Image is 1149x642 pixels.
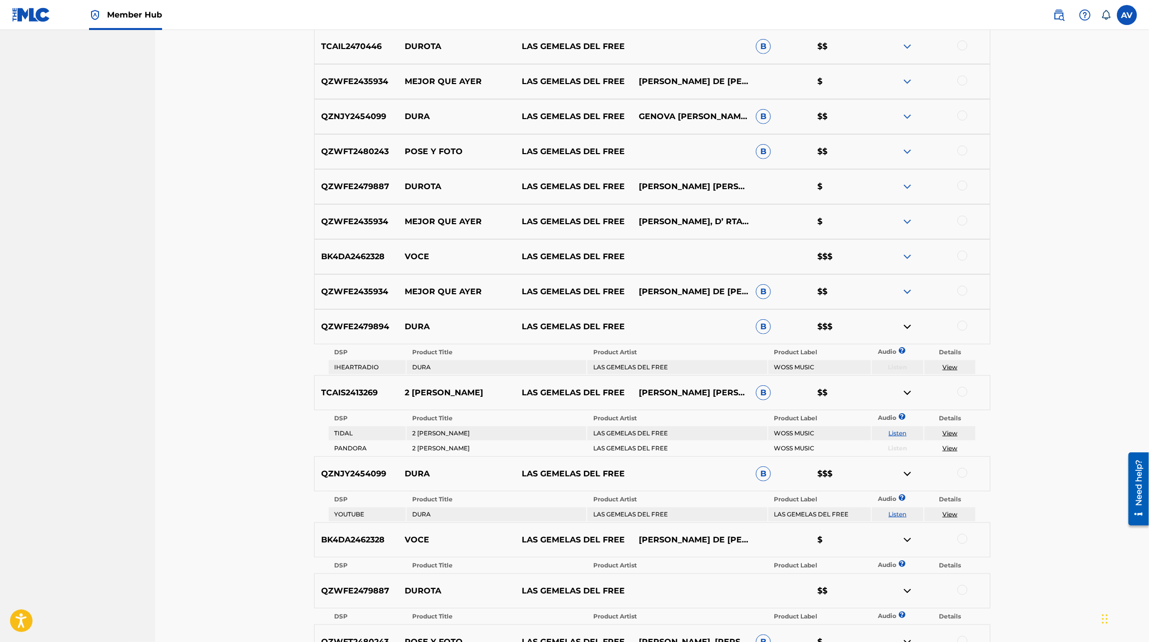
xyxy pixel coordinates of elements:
p: $ [811,216,873,228]
a: Listen [888,510,906,518]
p: MEJOR QUE AYER [398,286,515,298]
div: Help [1075,5,1095,25]
p: DURA [398,111,515,123]
p: $ [811,534,873,546]
p: LAS GEMELAS DEL FREE [515,216,632,228]
p: LAS GEMELAS DEL FREE [515,286,632,298]
p: LAS GEMELAS DEL FREE [515,585,632,597]
span: B [756,385,771,400]
p: [PERSON_NAME] [PERSON_NAME] [632,387,749,399]
th: DSP [329,411,406,425]
span: B [756,284,771,299]
img: expand [901,76,913,88]
p: Listen [872,444,923,453]
th: Product Label [768,492,871,506]
img: contract [901,468,913,480]
td: 2 [PERSON_NAME] [407,426,586,440]
th: DSP [329,345,406,359]
th: Product Label [768,345,871,359]
p: VOCE [398,251,515,263]
th: DSP [329,492,406,506]
th: Product Title [407,345,586,359]
p: LAS GEMELAS DEL FREE [515,41,632,53]
td: WOSS MUSIC [768,360,871,374]
th: Product Artist [587,558,767,572]
p: [PERSON_NAME] DE [PERSON_NAME], [PERSON_NAME], [PERSON_NAME] [PERSON_NAME], [PERSON_NAME] [PERSON... [632,534,749,546]
img: expand [901,146,913,158]
img: help [1079,9,1091,21]
p: DUROTA [398,41,515,53]
th: Product Label [768,411,871,425]
div: Widget de chat [1099,594,1149,642]
p: QZWFT2480243 [315,146,399,158]
img: expand [901,41,913,53]
img: contract [901,387,913,399]
img: expand [901,216,913,228]
iframe: Resource Center [1121,449,1149,529]
p: LAS GEMELAS DEL FREE [515,387,632,399]
th: Details [924,411,976,425]
p: Audio [872,494,884,503]
p: [PERSON_NAME] DE [PERSON_NAME], [PERSON_NAME], [PERSON_NAME] [PERSON_NAME], [PERSON_NAME] [PERSON... [632,76,749,88]
p: QZWFE2479894 [315,321,399,333]
a: Listen [888,429,906,437]
p: $$ [811,387,873,399]
p: QZNJY2454099 [315,111,399,123]
p: Listen [872,363,923,372]
p: Audio [872,611,884,620]
a: View [942,429,957,437]
p: MEJOR QUE AYER [398,76,515,88]
img: MLC Logo [12,8,51,22]
p: DURA [398,468,515,480]
th: DSP [329,558,406,572]
p: $$ [811,146,873,158]
p: LAS GEMELAS DEL FREE [515,146,632,158]
p: DUROTA [398,181,515,193]
p: GENOVA [PERSON_NAME] [632,111,749,123]
img: expand [901,181,913,193]
p: LAS GEMELAS DEL FREE [515,468,632,480]
th: Details [924,345,976,359]
p: QZWFE2479887 [315,585,399,597]
p: [PERSON_NAME] [PERSON_NAME] [632,181,749,193]
p: BK4DA2462328 [315,251,399,263]
p: LAS GEMELAS DEL FREE [515,534,632,546]
span: B [756,144,771,159]
td: TIDAL [329,426,406,440]
span: B [756,39,771,54]
td: DURA [407,507,586,521]
td: LAS GEMELAS DEL FREE [587,360,767,374]
th: Product Label [768,558,871,572]
div: User Menu [1117,5,1137,25]
img: expand [901,111,913,123]
p: $$ [811,41,873,53]
div: Notifications [1101,10,1111,20]
th: Details [924,609,976,623]
p: $ [811,181,873,193]
p: $$ [811,286,873,298]
p: TCAIS2413269 [315,387,399,399]
p: Audio [872,413,884,422]
th: Product Artist [587,411,767,425]
th: Product Artist [587,345,767,359]
th: Product Title [407,492,586,506]
p: QZWFE2435934 [315,76,399,88]
th: Product Title [407,411,586,425]
td: YOUTUBE [329,507,406,521]
td: LAS GEMELAS DEL FREE [768,507,871,521]
p: MEJOR QUE AYER [398,216,515,228]
p: $ [811,76,873,88]
span: Member Hub [107,9,162,21]
th: DSP [329,609,406,623]
img: contract [901,534,913,546]
td: LAS GEMELAS DEL FREE [587,441,767,455]
th: Product Title [407,609,586,623]
p: $$$ [811,251,873,263]
img: contract [901,321,913,333]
